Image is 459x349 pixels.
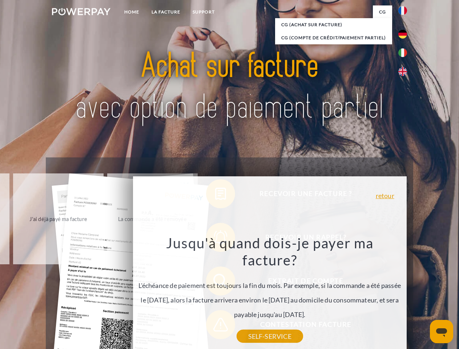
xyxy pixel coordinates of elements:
img: it [398,48,407,57]
img: de [398,30,407,39]
h3: Jusqu'à quand dois-je payer ma facture? [137,234,402,269]
div: J'ai déjà payé ma facture [17,214,99,224]
a: SELF-SERVICE [237,330,303,343]
a: Home [118,5,145,19]
img: logo-powerpay-white.svg [52,8,110,15]
a: CG [373,5,392,19]
iframe: Bouton de lancement de la fenêtre de messagerie [430,320,453,343]
a: Support [186,5,221,19]
div: L'échéance de paiement est toujours la fin du mois. Par exemple, si la commande a été passée le [... [137,234,402,336]
a: retour [376,192,394,199]
img: fr [398,6,407,15]
img: en [398,67,407,76]
a: CG (achat sur facture) [275,18,392,31]
img: title-powerpay_fr.svg [69,35,390,139]
a: LA FACTURE [145,5,186,19]
a: CG (Compte de crédit/paiement partiel) [275,31,392,44]
div: La commande a été renvoyée [112,214,193,224]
